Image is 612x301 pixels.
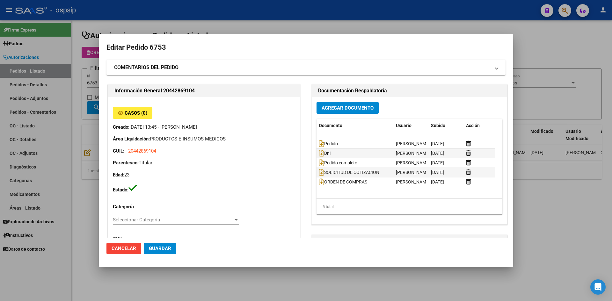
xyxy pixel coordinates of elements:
span: [DATE] [431,160,444,165]
mat-expansion-panel-header: COMENTARIOS DEL PEDIDO [106,60,506,75]
span: Dni [319,151,331,156]
strong: Edad: [113,172,124,178]
span: SOLICITUD DE COTIZACION [319,170,379,175]
strong: Parentesco: [113,160,139,166]
strong: Área Liquidación: [113,136,150,142]
span: [PERSON_NAME] [396,160,430,165]
span: Pedido [319,141,338,146]
span: ORDEN DE COMPRAS [319,179,367,184]
button: Casos (0) [113,107,152,119]
span: Usuario [396,123,412,128]
datatable-header-cell: Usuario [393,119,428,133]
h2: Documentación Respaldatoria [318,87,501,95]
p: Categoría [113,203,168,211]
strong: COMENTARIOS DEL PEDIDO [114,64,178,71]
span: 20442869104 [128,148,156,154]
span: [DATE] [431,151,444,156]
span: Guardar [149,246,171,251]
span: Cancelar [112,246,136,251]
span: Acción [466,123,480,128]
span: Seleccionar Categoría [113,217,233,223]
div: Open Intercom Messenger [590,279,606,295]
span: [DATE] [431,141,444,146]
strong: Creado: [113,124,129,130]
p: 23 [113,171,295,179]
h2: Información General 20442869104 [114,87,294,95]
span: [DATE] [431,170,444,175]
span: [PERSON_NAME] [396,141,430,146]
span: [PERSON_NAME] [396,151,430,156]
span: Casos (0) [125,110,147,116]
button: Agregar Documento [317,102,379,114]
p: PRODUCTOS E INSUMOS MEDICOS [113,135,295,143]
div: 5 total [317,199,502,215]
p: [DATE] 13:45 - [PERSON_NAME] [113,124,295,131]
button: Guardar [144,243,176,254]
h2: Editar Pedido 6753 [106,41,506,54]
span: [PERSON_NAME] [396,170,430,175]
p: Titular [113,159,295,167]
span: Subido [431,123,445,128]
span: [PERSON_NAME] [396,179,430,184]
p: CUIL [113,235,168,243]
span: [DATE] [431,179,444,184]
span: Pedido completo [319,160,357,165]
button: Cancelar [106,243,141,254]
datatable-header-cell: Acción [463,119,495,133]
datatable-header-cell: Subido [428,119,463,133]
datatable-header-cell: Documento [317,119,393,133]
strong: CUIL: [113,148,124,154]
span: Documento [319,123,342,128]
strong: Estado: [113,187,128,193]
span: Agregar Documento [322,105,374,111]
